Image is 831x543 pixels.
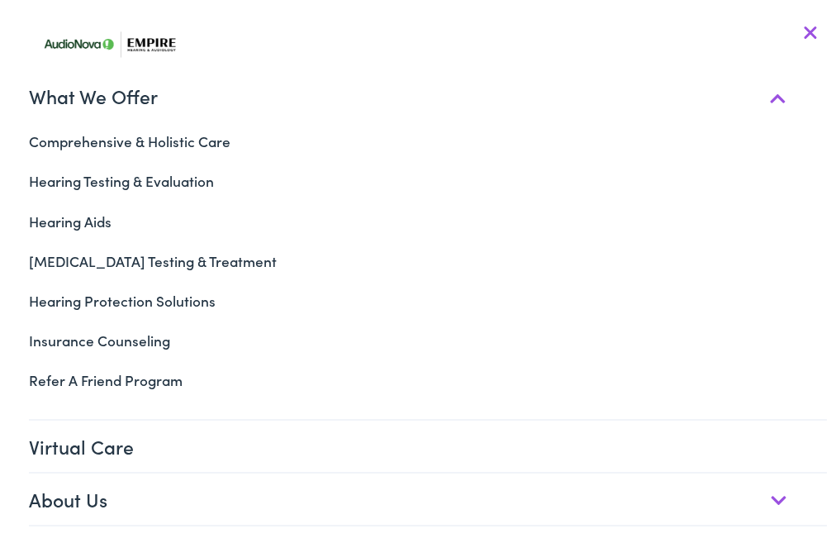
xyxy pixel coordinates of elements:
a: Comprehensive & Holistic Care [17,117,826,157]
a: What We Offer [29,66,826,117]
a: About Us [29,469,826,521]
a: Refer A Friend Program [17,356,826,396]
a: Hearing Testing & Evaluation [17,157,826,197]
a: Hearing Aids [17,198,826,237]
a: [MEDICAL_DATA] Testing & Treatment [17,237,826,277]
a: Hearing Protection Solutions [17,277,826,317]
a: Insurance Counseling [17,317,826,356]
a: Virtual Care [29,417,826,468]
